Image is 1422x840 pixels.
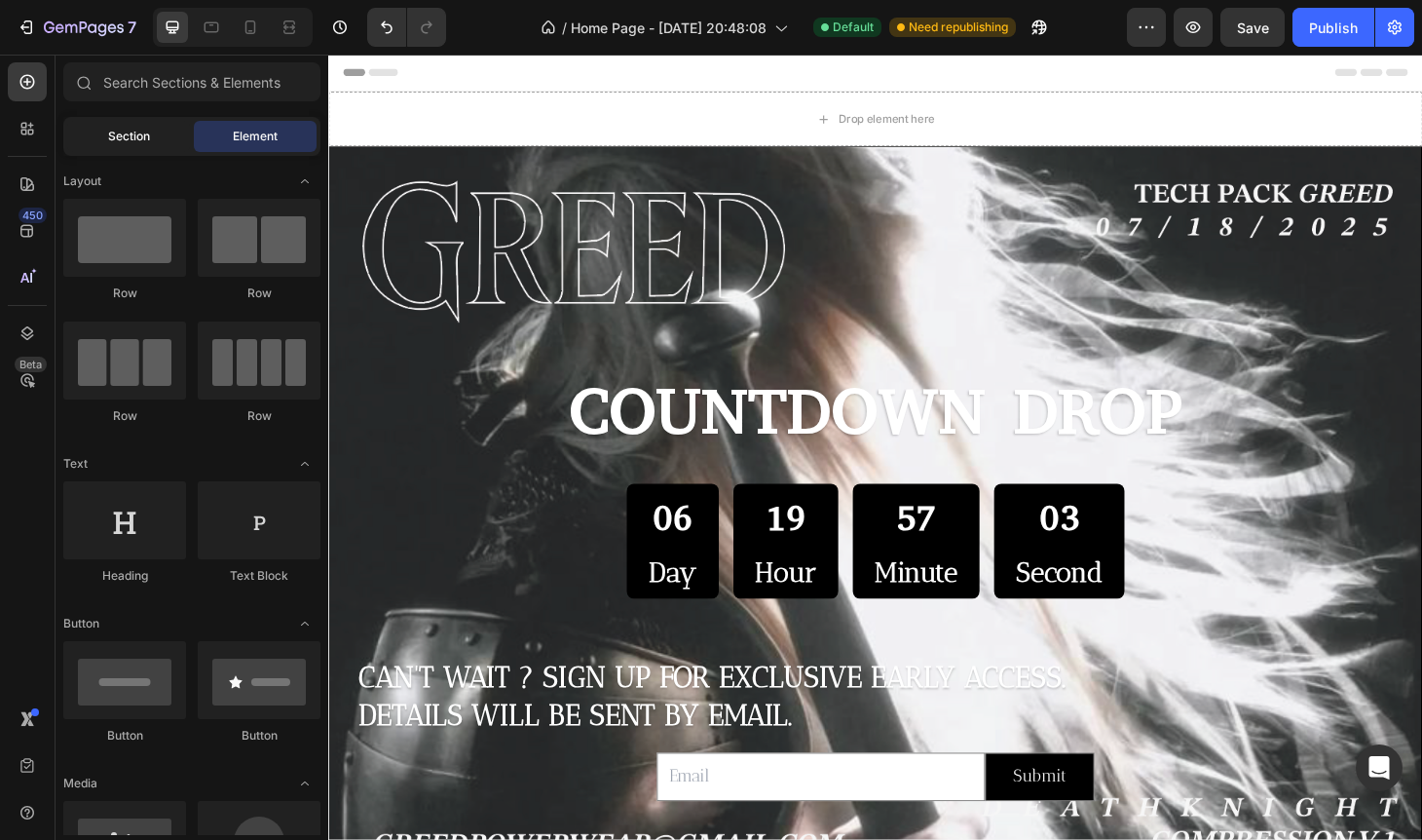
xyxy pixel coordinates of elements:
span: Toggle open [289,608,320,639]
div: Heading [63,567,186,585]
div: 06 [342,467,393,525]
div: Button [198,727,320,745]
iframe: Design area [328,55,1422,840]
div: 450 [19,208,47,223]
h2: Can't wait ? Sign up for exclusive early access. Details will be sent by email. [30,644,1139,729]
div: Row [198,285,320,302]
div: 03 [734,467,827,525]
input: Search Sections & Elements [63,62,320,101]
p: 7 [128,16,136,39]
div: Row [198,407,320,425]
span: Element [233,128,278,145]
span: Default [833,19,874,36]
div: Beta [15,357,47,372]
button: Save [1220,8,1285,47]
span: Toggle open [289,448,320,479]
div: 19 [456,467,521,525]
span: Toggle open [289,166,320,197]
div: Publish [1309,18,1358,38]
span: Text [63,455,88,473]
p: Hour [456,533,521,574]
span: Home Page - [DATE] 20:48:08 [571,18,767,38]
input: Email [351,746,701,798]
button: 7 [8,8,145,47]
h2: COUNTDOWN DROP [30,335,1139,428]
div: Button [63,727,186,745]
span: Button [63,615,99,632]
p: Second [734,533,827,574]
span: / [562,18,567,38]
span: Section [108,128,150,145]
span: Layout [63,172,101,190]
p: Day [342,533,393,574]
div: Row [63,407,186,425]
button: Submit [702,747,817,797]
p: Minute [583,533,672,574]
span: Media [63,775,97,792]
div: Text Block [198,567,320,585]
span: Need republishing [909,19,1008,36]
span: Save [1237,19,1269,36]
div: 57 [583,467,672,525]
span: Toggle open [289,768,320,799]
div: Undo/Redo [367,8,446,47]
div: Open Intercom Messenger [1356,745,1403,791]
div: Drop element here [544,61,648,77]
div: Row [63,285,186,302]
button: Publish [1292,8,1374,47]
div: Submit [731,759,789,785]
